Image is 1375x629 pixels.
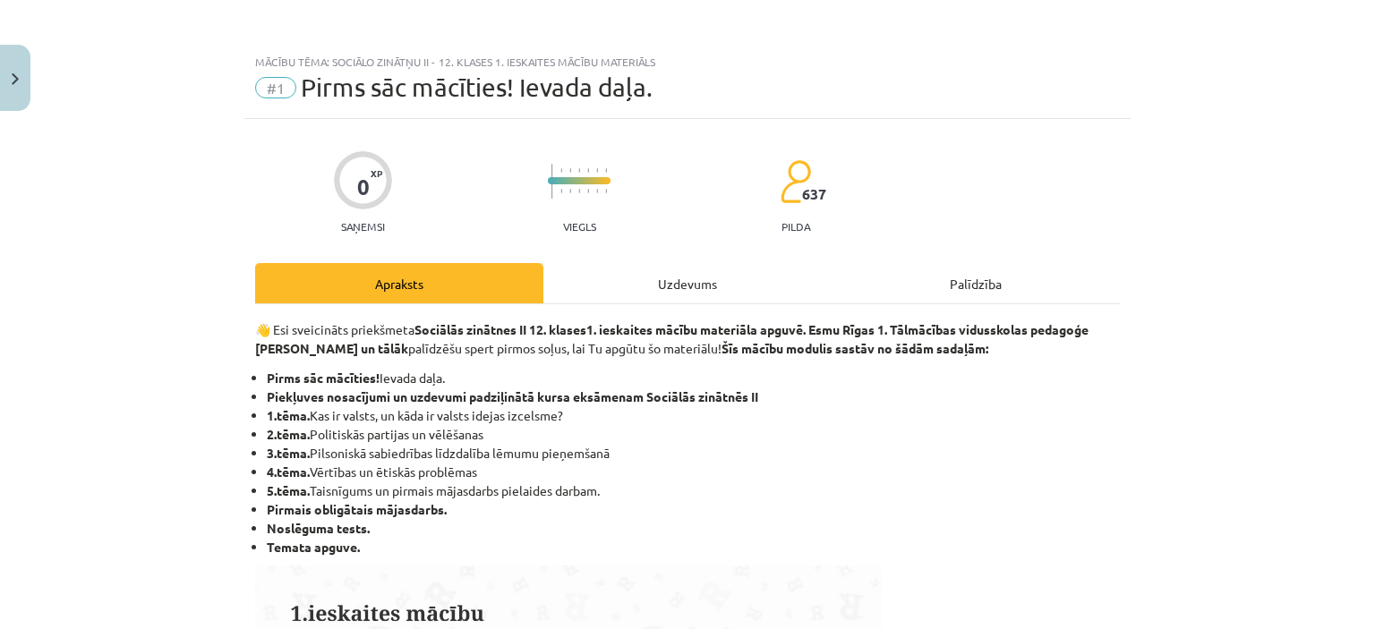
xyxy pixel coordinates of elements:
strong: 4.tēma. [267,463,310,480]
img: icon-short-line-57e1e144782c952c97e751825c79c345078a6d821885a25fce030b3d8c18986b.svg [587,189,589,193]
img: students-c634bb4e5e11cddfef0936a35e636f08e4e9abd3cc4e673bd6f9a4125e45ecb1.svg [780,159,811,204]
li: Pilsoniskā sabiedrības līdzdalība lēmumu pieņemšanā [267,444,1120,463]
img: icon-short-line-57e1e144782c952c97e751825c79c345078a6d821885a25fce030b3d8c18986b.svg [578,168,580,173]
span: #1 [255,77,296,98]
img: icon-close-lesson-0947bae3869378f0d4975bcd49f059093ad1ed9edebbc8119c70593378902aed.svg [12,73,19,85]
img: icon-short-line-57e1e144782c952c97e751825c79c345078a6d821885a25fce030b3d8c18986b.svg [560,189,562,193]
span: Pirms sāc mācīties! Ievada daļa. [301,72,653,102]
b: Šīs mācību modulis sastāv no šādām sadaļām: [722,340,988,356]
strong: 5.tēma. [267,482,310,498]
strong: 3.tēma. [267,445,310,461]
strong: Temata apguve. [267,539,360,555]
img: icon-short-line-57e1e144782c952c97e751825c79c345078a6d821885a25fce030b3d8c18986b.svg [605,168,607,173]
p: Saņemsi [334,220,392,233]
div: Palīdzība [832,263,1120,303]
p: Viegls [563,220,596,233]
strong: 1.tēma. [267,407,310,423]
span: XP [371,168,382,178]
p: pilda [781,220,810,233]
span: 637 [802,186,826,202]
li: Taisnīgums un pirmais mājasdarbs pielaides darbam. [267,481,1120,500]
strong: 2.tēma. [267,426,310,442]
img: icon-short-line-57e1e144782c952c97e751825c79c345078a6d821885a25fce030b3d8c18986b.svg [569,189,571,193]
li: Politiskās partijas un vēlēšanas [267,425,1120,444]
img: icon-short-line-57e1e144782c952c97e751825c79c345078a6d821885a25fce030b3d8c18986b.svg [569,168,571,173]
div: Apraksts [255,263,543,303]
li: Kas ir valsts, un kāda ir valsts idejas izcelsme? [267,406,1120,425]
strong: Pirmais obligātais mājasdarbs. [267,501,447,517]
li: Ievada daļa. [267,369,1120,387]
img: icon-short-line-57e1e144782c952c97e751825c79c345078a6d821885a25fce030b3d8c18986b.svg [587,168,589,173]
p: 👋 Esi sveicināts priekšmeta palīdzēšu spert pirmos soļus, lai Tu apgūtu šo materiālu! [255,320,1120,358]
strong: Pirms sāc mācīties! [267,370,380,386]
div: 0 [357,174,370,200]
div: Uzdevums [543,263,832,303]
img: icon-short-line-57e1e144782c952c97e751825c79c345078a6d821885a25fce030b3d8c18986b.svg [596,189,598,193]
img: icon-short-line-57e1e144782c952c97e751825c79c345078a6d821885a25fce030b3d8c18986b.svg [578,189,580,193]
img: icon-short-line-57e1e144782c952c97e751825c79c345078a6d821885a25fce030b3d8c18986b.svg [596,168,598,173]
img: icon-long-line-d9ea69661e0d244f92f715978eff75569469978d946b2353a9bb055b3ed8787d.svg [551,164,553,199]
div: Mācību tēma: Sociālo zinātņu ii - 12. klases 1. ieskaites mācību materiāls [255,55,1120,68]
strong: Piekļuves nosacījumi un uzdevumi padziļinātā kursa eksāmenam Sociālās zinātnēs II [267,388,758,404]
img: icon-short-line-57e1e144782c952c97e751825c79c345078a6d821885a25fce030b3d8c18986b.svg [605,189,607,193]
img: icon-short-line-57e1e144782c952c97e751825c79c345078a6d821885a25fce030b3d8c18986b.svg [560,168,562,173]
strong: Sociālās zinātnes II 12. klases [414,321,586,337]
li: Vērtības un ētiskās problēmas [267,463,1120,481]
strong: 1. ieskaites mācību materiāla apguvē. Esmu Rīgas 1. Tālmācības vidusskolas pedagoģe [PERSON_NAME]... [255,321,1089,356]
strong: Noslēguma tests. [267,520,370,536]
